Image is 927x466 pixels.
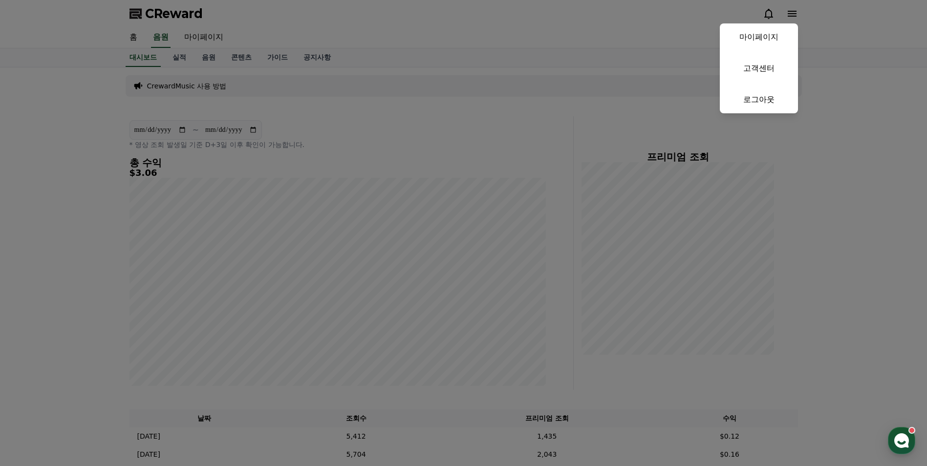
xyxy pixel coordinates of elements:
[720,23,798,51] a: 마이페이지
[126,310,188,334] a: 설정
[720,86,798,113] a: 로그아웃
[31,324,37,332] span: 홈
[151,324,163,332] span: 설정
[720,55,798,82] a: 고객센터
[65,310,126,334] a: 대화
[89,325,101,333] span: 대화
[3,310,65,334] a: 홈
[720,23,798,113] button: 마이페이지 고객센터 로그아웃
